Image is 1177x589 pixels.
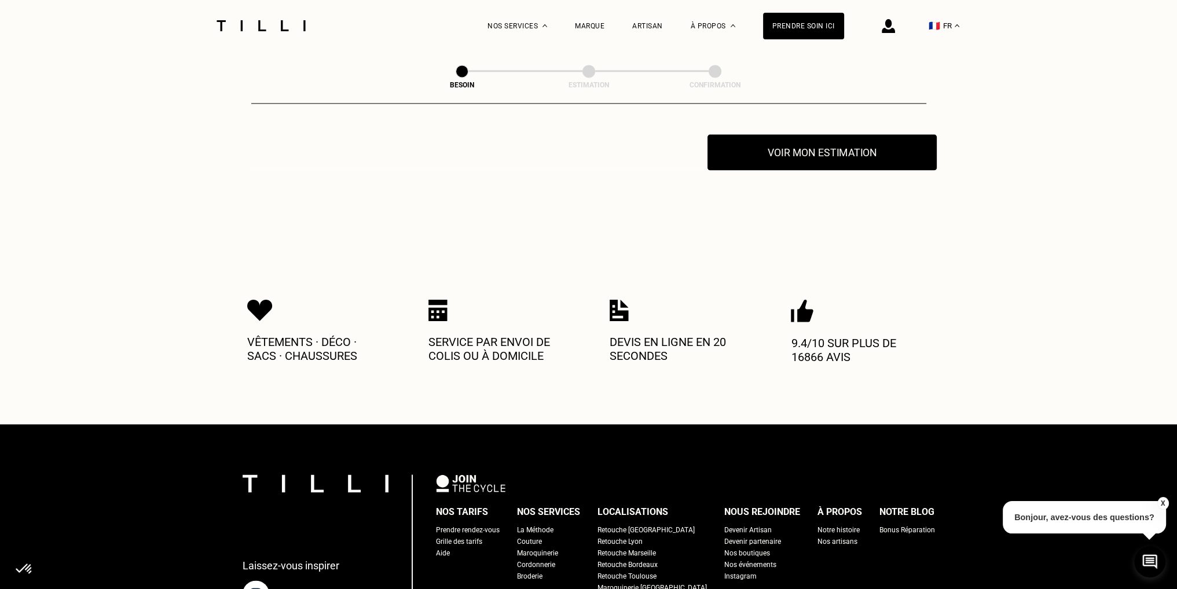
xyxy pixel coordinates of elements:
[247,335,386,363] p: Vêtements · Déco · Sacs · Chaussures
[517,559,555,570] a: Cordonnerie
[436,474,505,492] img: logo Join The Cycle
[531,81,647,89] div: Estimation
[212,20,310,31] img: Logo du service de couturière Tilli
[243,559,339,572] p: Laissez-vous inspirer
[436,503,488,521] div: Nos tarifs
[517,547,558,559] a: Maroquinerie
[724,570,757,582] a: Instagram
[597,524,695,536] a: Retouche [GEOGRAPHIC_DATA]
[1003,501,1166,533] p: Bonjour, avez-vous des questions?
[517,503,580,521] div: Nos services
[575,22,604,30] a: Marque
[882,19,895,33] img: icône connexion
[428,335,567,363] p: Service par envoi de colis ou à domicile
[724,559,776,570] a: Nos événements
[817,536,857,547] a: Nos artisans
[763,13,844,39] a: Prendre soin ici
[436,547,450,559] a: Aide
[879,524,935,536] a: Bonus Réparation
[791,336,930,364] p: 9.4/10 sur plus de 16866 avis
[929,20,940,31] span: 🇫🇷
[955,24,959,27] img: menu déroulant
[597,547,656,559] a: Retouche Marseille
[404,81,520,89] div: Besoin
[1157,497,1168,510] button: X
[247,299,273,321] img: Icon
[597,570,657,582] a: Retouche Toulouse
[791,299,813,322] img: Icon
[610,335,749,363] p: Devis en ligne en 20 secondes
[428,299,448,321] img: Icon
[724,524,772,536] a: Devenir Artisan
[517,524,553,536] a: La Méthode
[597,536,643,547] a: Retouche Lyon
[724,503,800,521] div: Nous rejoindre
[724,536,781,547] a: Devenir partenaire
[879,503,934,521] div: Notre blog
[517,570,542,582] a: Broderie
[597,559,658,570] a: Retouche Bordeaux
[657,81,773,89] div: Confirmation
[542,24,547,27] img: Menu déroulant
[243,474,388,492] img: logo Tilli
[597,503,668,521] div: Localisations
[610,299,629,321] img: Icon
[517,536,542,547] a: Couture
[731,24,735,27] img: Menu déroulant à propos
[436,536,482,547] a: Grille des tarifs
[436,524,500,536] a: Prendre rendez-vous
[632,22,663,30] a: Artisan
[817,524,860,536] a: Notre histoire
[707,134,937,170] button: Voir mon estimation
[724,547,770,559] a: Nos boutiques
[817,503,862,521] div: À propos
